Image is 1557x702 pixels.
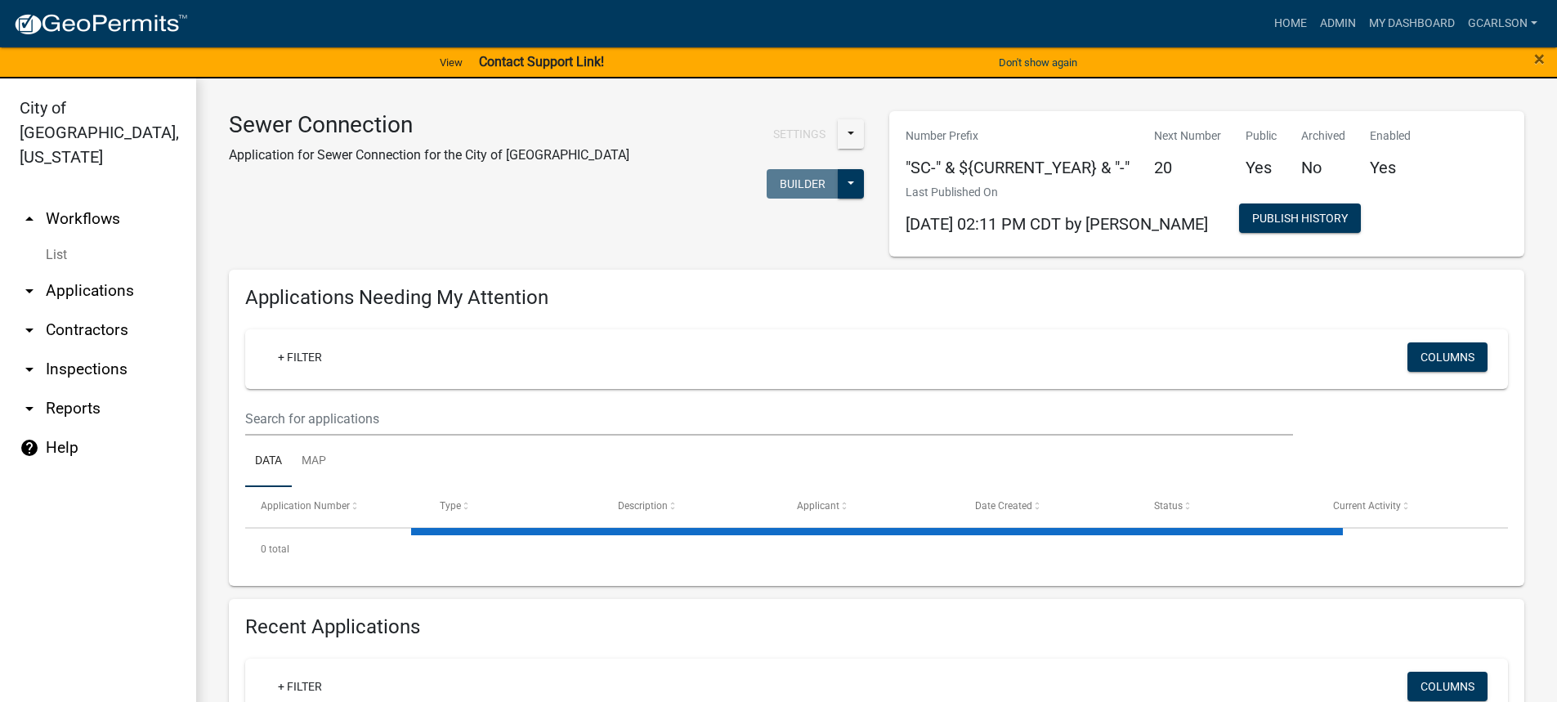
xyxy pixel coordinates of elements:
h5: "SC-" & ${CURRENT_YEAR} & "-" [906,158,1130,177]
h3: Sewer Connection [229,111,629,139]
span: Status [1154,500,1183,512]
h5: Yes [1246,158,1277,177]
span: Application Number [261,500,350,512]
i: arrow_drop_down [20,360,39,379]
strong: Contact Support Link! [479,54,604,69]
h5: 20 [1154,158,1221,177]
span: Description [618,500,668,512]
a: + Filter [265,342,335,372]
datatable-header-cell: Status [1139,487,1318,526]
button: Settings [760,119,839,149]
p: Next Number [1154,127,1221,145]
a: Data [245,436,292,488]
a: + Filter [265,672,335,701]
h4: Applications Needing My Attention [245,286,1508,310]
wm-modal-confirm: Workflow Publish History [1239,212,1361,226]
datatable-header-cell: Application Number [245,487,424,526]
datatable-header-cell: Current Activity [1317,487,1496,526]
span: Current Activity [1333,500,1401,512]
button: Close [1534,49,1545,69]
span: × [1534,47,1545,70]
button: Columns [1407,672,1488,701]
datatable-header-cell: Description [602,487,781,526]
i: arrow_drop_down [20,399,39,418]
h4: Recent Applications [245,615,1508,639]
button: Publish History [1239,203,1361,233]
a: gcarlson [1461,8,1544,39]
button: Builder [767,169,839,199]
span: Applicant [797,500,839,512]
i: arrow_drop_up [20,209,39,229]
a: My Dashboard [1362,8,1461,39]
a: Admin [1313,8,1362,39]
div: 0 total [245,529,1508,570]
button: Columns [1407,342,1488,372]
a: Home [1268,8,1313,39]
datatable-header-cell: Type [424,487,603,526]
button: Don't show again [992,49,1084,76]
span: [DATE] 02:11 PM CDT by [PERSON_NAME] [906,214,1208,234]
span: Date Created [975,500,1032,512]
i: help [20,438,39,458]
a: View [433,49,469,76]
p: Enabled [1370,127,1411,145]
p: Number Prefix [906,127,1130,145]
span: Type [440,500,461,512]
p: Archived [1301,127,1345,145]
datatable-header-cell: Applicant [781,487,960,526]
datatable-header-cell: Date Created [960,487,1139,526]
p: Application for Sewer Connection for the City of [GEOGRAPHIC_DATA] [229,145,629,165]
p: Public [1246,127,1277,145]
h5: No [1301,158,1345,177]
input: Search for applications [245,402,1293,436]
h5: Yes [1370,158,1411,177]
i: arrow_drop_down [20,281,39,301]
p: Last Published On [906,184,1208,201]
i: arrow_drop_down [20,320,39,340]
a: Map [292,436,336,488]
